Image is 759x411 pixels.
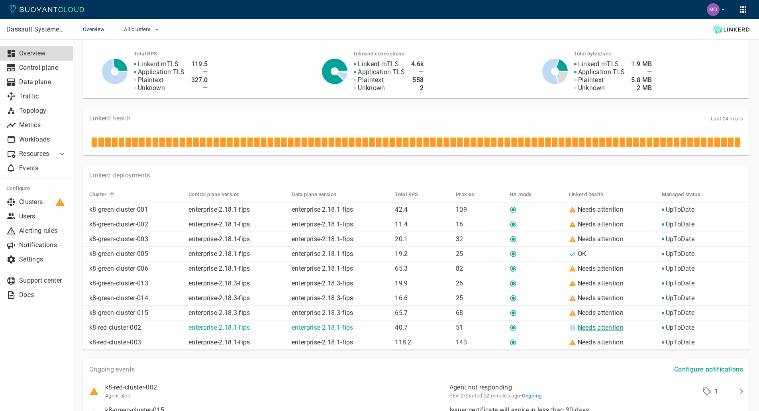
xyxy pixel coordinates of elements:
[456,338,503,346] p: 143
[188,206,250,213] a: enterprise-2.18.1-fips
[292,220,353,228] a: enterprise-2.18.1-fips
[674,366,743,374] h4: Configure notifications
[456,309,503,317] p: 68
[19,150,51,158] p: Resources
[89,220,182,228] p: k8-green-cluster-002
[19,107,67,115] p: Topology
[569,191,614,198] span: Linkerd health
[456,265,503,273] p: 82
[395,220,449,228] p: 11.4
[510,191,542,198] span: HA mode
[19,277,67,285] p: Support center
[191,76,208,84] h4: 327.0
[449,383,684,391] p: Agent not responding
[666,250,694,258] p: UpToDate
[191,60,208,68] h4: 119.5
[666,220,694,228] p: UpToDate
[456,279,503,287] p: 26
[19,121,67,129] p: Metrics
[701,385,734,397] div: 1
[191,84,208,92] h4: —
[666,265,694,273] p: UpToDate
[411,76,424,84] h4: 558
[19,78,67,86] p: Data plane
[188,250,250,258] a: enterprise-2.18.1-fips
[666,206,694,214] p: UpToDate
[188,191,250,198] span: Control plane version
[6,26,67,33] p: Dassault Systèmes- MEDIDATA
[569,191,604,198] h5: Linkerd health
[188,294,250,302] a: enterprise-2.18.3-fips
[456,191,475,198] h5: Proxies
[83,19,114,40] span: Overview
[520,393,541,399] span: •
[666,324,694,332] p: UpToDate
[188,338,250,346] a: enterprise-2.18.1-fips
[631,60,652,68] h4: 1.9 MB
[89,309,182,317] p: k8-green-cluster-015
[578,76,604,84] p: Plaintext
[292,206,353,213] a: enterprise-2.18.1-fips
[395,235,449,243] p: 20.1
[578,235,624,243] a: Needs attention
[631,84,652,92] h4: 2 MB
[456,206,503,214] p: 109
[292,294,353,302] a: enterprise-2.18.3-fips
[89,250,182,258] p: k8-green-cluster-005
[578,279,624,287] a: Needs attention
[89,206,182,214] p: k8-green-cluster-001
[463,393,520,399] span: Sat, 20 Sep 2025 23:26:24 EDT / Sun, 21 Sep 2025 03:26:24 UTC
[292,191,336,198] h5: Data plane version
[292,250,353,258] a: enterprise-2.18.1-fips
[671,362,746,377] button: Configure notifications
[578,250,586,258] p: OK
[522,393,542,399] span: Ongoing
[395,279,449,287] p: 19.9
[89,366,135,374] p: Ongoing events
[666,279,694,287] p: UpToDate
[395,191,429,198] span: Total RPS
[578,68,625,76] p: Application TLS
[292,279,353,287] a: enterprise-2.18.3-fips
[19,164,67,172] p: Events
[578,294,624,302] a: Needs attention
[89,265,182,273] p: k8-green-cluster-006
[19,291,67,299] p: Docs
[89,338,182,346] p: k8-red-cluster-003
[188,309,250,317] a: enterprise-2.18.3-fips
[510,191,532,198] h5: HA mode
[292,265,353,272] a: enterprise-2.18.1-fips
[662,191,711,198] span: Managed status
[395,265,449,273] p: 65.3
[395,309,449,317] p: 65.7
[19,212,67,220] p: Users
[188,235,250,243] a: enterprise-2.18.1-fips
[188,265,250,272] a: enterprise-2.18.1-fips
[89,324,182,332] p: k8-red-cluster-002
[358,68,405,76] p: Application TLS
[105,393,131,399] span: Agent alert
[292,309,353,317] a: enterprise-2.18.3-fips
[89,191,117,198] span: Cluster
[666,338,694,346] p: UpToDate
[89,114,131,122] p: Linkerd health
[456,191,485,198] span: Proxies
[19,49,67,57] p: Overview
[578,84,605,92] p: Unknown
[138,84,165,92] p: Unknown
[105,383,157,391] p: k8-red-cluster-002
[456,324,503,332] p: 51
[395,338,449,346] p: 118.2
[578,309,624,317] a: Needs attention
[191,68,208,76] h4: —
[578,206,624,213] a: Needs attention
[138,76,164,84] p: Plaintext
[578,60,619,68] p: Linkerd mTLS
[395,294,449,302] p: 16.6
[711,116,743,122] span: Last 24 hours
[714,387,718,395] p: 1
[671,365,746,373] a: Configure notifications
[358,84,385,92] p: Unknown
[188,220,250,228] a: enterprise-2.18.1-fips
[292,338,353,346] a: enterprise-2.18.1-fips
